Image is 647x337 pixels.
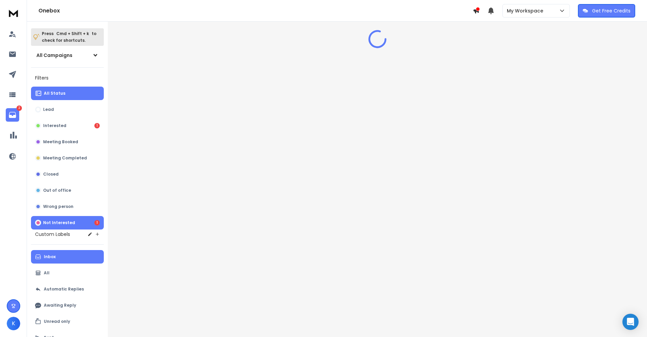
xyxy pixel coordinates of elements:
[7,317,20,330] button: K
[43,172,59,177] p: Closed
[578,4,635,18] button: Get Free Credits
[31,49,104,62] button: All Campaigns
[31,103,104,116] button: Lead
[31,266,104,280] button: All
[17,105,22,111] p: 2
[43,188,71,193] p: Out of office
[55,30,90,37] span: Cmd + Shift + k
[31,87,104,100] button: All Status
[43,220,75,225] p: Not Interested
[31,151,104,165] button: Meeting Completed
[43,204,73,209] p: Wrong person
[31,315,104,328] button: Unread only
[43,155,87,161] p: Meeting Completed
[35,231,70,238] h3: Custom Labels
[94,123,100,128] div: 1
[31,184,104,197] button: Out of office
[44,286,84,292] p: Automatic Replies
[44,303,76,308] p: Awaiting Reply
[44,319,70,324] p: Unread only
[31,200,104,213] button: Wrong person
[38,7,473,15] h1: Onebox
[507,7,546,14] p: My Workspace
[42,30,96,44] p: Press to check for shortcuts.
[31,119,104,132] button: Interested1
[31,73,104,83] h3: Filters
[31,135,104,149] button: Meeting Booked
[44,254,56,259] p: Inbox
[622,314,639,330] div: Open Intercom Messenger
[43,107,54,112] p: Lead
[36,52,72,59] h1: All Campaigns
[31,250,104,264] button: Inbox
[7,7,20,19] img: logo
[44,91,65,96] p: All Status
[94,220,100,225] div: 1
[43,139,78,145] p: Meeting Booked
[31,299,104,312] button: Awaiting Reply
[43,123,66,128] p: Interested
[31,167,104,181] button: Closed
[592,7,630,14] p: Get Free Credits
[31,282,104,296] button: Automatic Replies
[31,216,104,229] button: Not Interested1
[6,108,19,122] a: 2
[44,270,50,276] p: All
